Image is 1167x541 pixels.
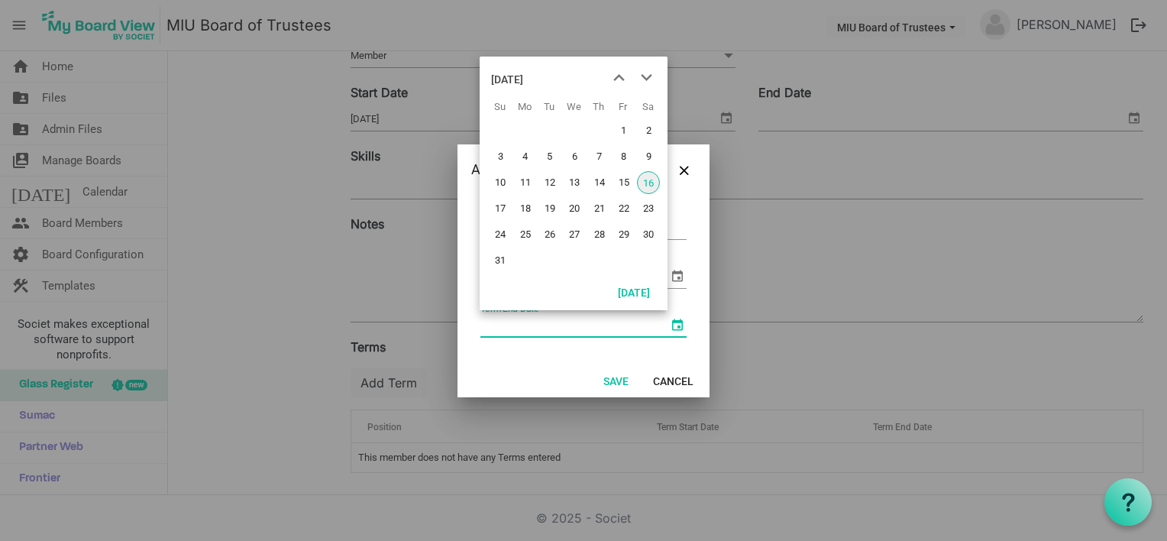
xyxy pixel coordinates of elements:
button: Close [673,158,696,181]
span: Sunday, August 24, 2025 [489,223,512,246]
button: Save [593,370,638,391]
span: Saturday, August 23, 2025 [637,197,660,220]
button: next month [632,64,660,92]
span: Monday, August 4, 2025 [514,145,537,168]
span: Wednesday, August 13, 2025 [563,171,586,194]
span: Tuesday, August 5, 2025 [538,145,561,168]
span: Saturday, August 2, 2025 [637,119,660,142]
span: Saturday, August 9, 2025 [637,145,660,168]
span: Monday, August 11, 2025 [514,171,537,194]
span: select [668,267,687,285]
div: title [491,64,523,95]
span: Sunday, August 31, 2025 [489,249,512,272]
button: Today [608,281,660,303]
td: Saturday, August 16, 2025 [635,170,660,196]
span: Saturday, August 16, 2025 [637,171,660,194]
th: Su [487,95,512,118]
span: Sunday, August 3, 2025 [489,145,512,168]
th: Mo [512,95,537,118]
th: Tu [537,95,561,118]
span: Tuesday, August 26, 2025 [538,223,561,246]
th: Sa [635,95,660,118]
span: Thursday, August 28, 2025 [588,223,611,246]
button: previous month [605,64,632,92]
span: Saturday, August 30, 2025 [637,223,660,246]
th: Th [587,95,611,118]
span: Friday, August 1, 2025 [613,119,635,142]
span: Thursday, August 14, 2025 [588,171,611,194]
span: Monday, August 18, 2025 [514,197,537,220]
span: Sunday, August 10, 2025 [489,171,512,194]
th: We [561,95,586,118]
span: Monday, August 25, 2025 [514,223,537,246]
span: Thursday, August 21, 2025 [588,197,611,220]
span: Tuesday, August 19, 2025 [538,197,561,220]
span: Wednesday, August 27, 2025 [563,223,586,246]
span: Wednesday, August 20, 2025 [563,197,586,220]
span: Thursday, August 7, 2025 [588,145,611,168]
span: Friday, August 22, 2025 [613,197,635,220]
span: Friday, August 8, 2025 [613,145,635,168]
span: Sunday, August 17, 2025 [489,197,512,220]
span: select [668,316,687,334]
button: Cancel [643,370,703,391]
span: Friday, August 15, 2025 [613,171,635,194]
span: Tuesday, August 12, 2025 [538,171,561,194]
span: Friday, August 29, 2025 [613,223,635,246]
div: Add Term [471,158,651,181]
span: Wednesday, August 6, 2025 [563,145,586,168]
th: Fr [611,95,635,118]
div: Dialog edit [457,144,710,397]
